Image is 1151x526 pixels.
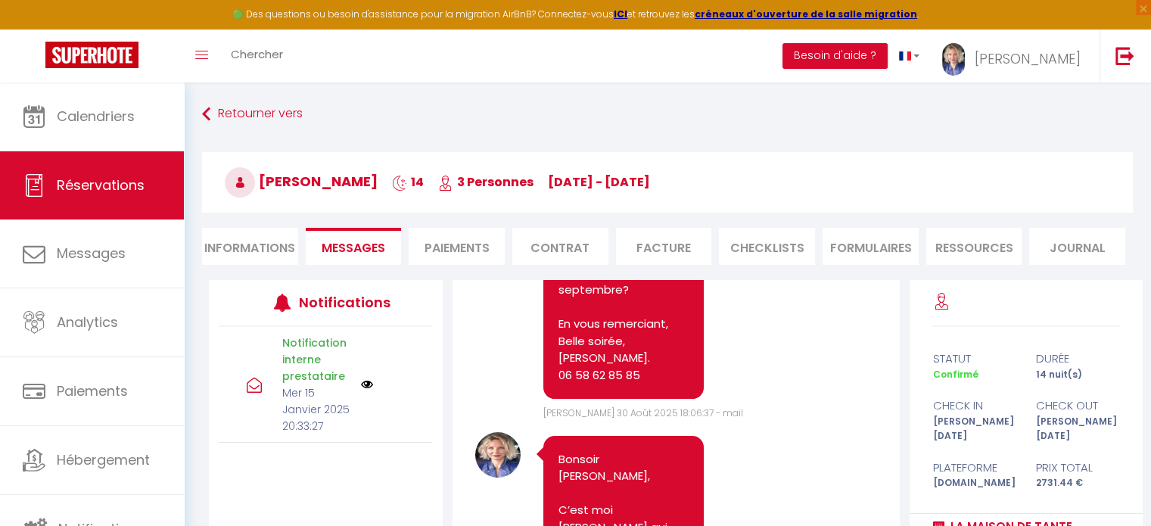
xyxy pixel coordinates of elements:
span: Calendriers [57,107,135,126]
div: [PERSON_NAME] [DATE] [1026,415,1130,444]
a: Retourner vers [202,101,1133,128]
div: check out [1026,397,1130,415]
img: 17061054896251.jpg [475,432,521,478]
div: [PERSON_NAME] [DATE] [922,415,1026,444]
span: Chercher [231,46,283,62]
button: Besoin d'aide ? [782,43,888,69]
li: Contrat [512,228,608,265]
h3: Notifications [299,285,388,319]
p: Mer 15 Janvier 2025 20:33:27 [282,384,351,434]
span: Analytics [57,313,118,331]
div: statut [922,350,1026,368]
li: Journal [1029,228,1125,265]
img: ... [942,43,965,76]
span: 14 [392,173,424,191]
li: CHECKLISTS [719,228,815,265]
span: [PERSON_NAME] [225,172,378,191]
div: 2731.44 € [1026,476,1130,490]
img: logout [1115,46,1134,65]
div: 14 nuit(s) [1026,368,1130,382]
li: Informations [202,228,298,265]
button: Ouvrir le widget de chat LiveChat [12,6,58,51]
li: Ressources [926,228,1022,265]
div: check in [922,397,1026,415]
div: Plateforme [922,459,1026,477]
li: FORMULAIRES [823,228,919,265]
li: Facture [616,228,712,265]
img: NO IMAGE [361,378,373,391]
li: Paiements [409,228,505,265]
a: ... [PERSON_NAME] [931,30,1100,82]
p: Notification interne prestataire [282,335,351,384]
div: [DOMAIN_NAME] [922,476,1026,490]
a: ICI [614,8,627,20]
a: Chercher [219,30,294,82]
span: [PERSON_NAME] [975,49,1081,68]
span: Hébergement [57,450,150,469]
span: [DATE] - [DATE] [548,173,650,191]
span: Messages [57,244,126,263]
img: Super Booking [45,42,138,68]
span: Confirmé [932,368,978,381]
span: Paiements [57,381,128,400]
span: Réservations [57,176,145,195]
div: durée [1026,350,1130,368]
span: Messages [322,239,385,257]
span: [PERSON_NAME] 30 Août 2025 18:06:37 - mail [543,406,743,419]
span: 3 Personnes [438,173,534,191]
div: Prix total [1026,459,1130,477]
a: créneaux d'ouverture de la salle migration [695,8,917,20]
